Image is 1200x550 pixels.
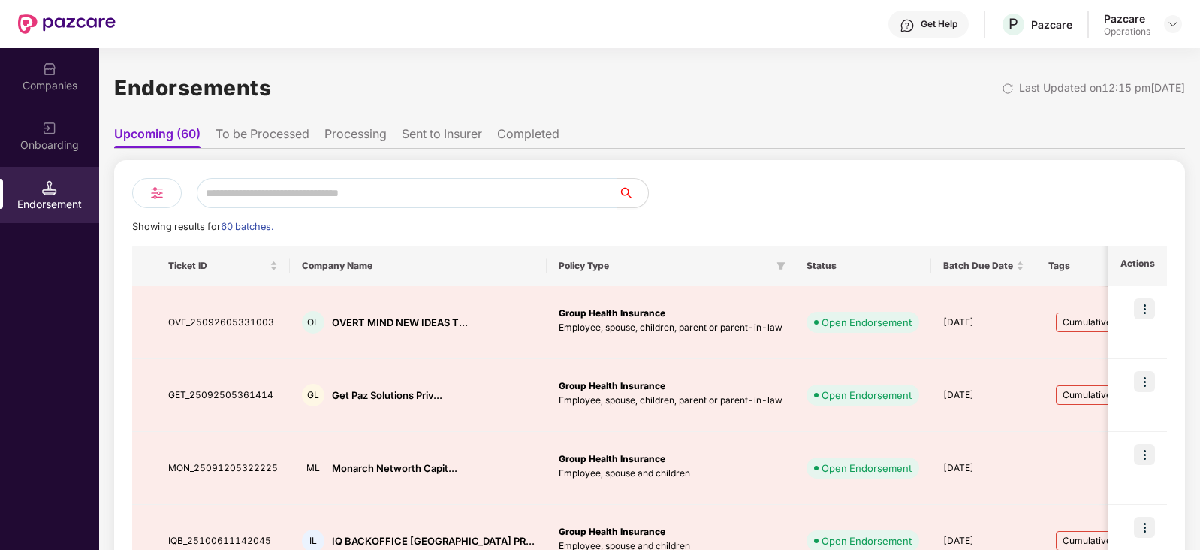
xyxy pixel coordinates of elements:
[776,261,785,270] span: filter
[794,246,931,286] th: Status
[900,18,915,33] img: svg+xml;base64,PHN2ZyBpZD0iSGVscC0zMngzMiIgeG1sbnM9Imh0dHA6Ly93d3cudzMub3JnLzIwMDAvc3ZnIiB3aWR0aD...
[148,184,166,202] img: svg+xml;base64,PHN2ZyB4bWxucz0iaHR0cDovL3d3dy53My5vcmcvMjAwMC9zdmciIHdpZHRoPSIyNCIgaGVpZ2h0PSIyNC...
[332,388,442,403] div: Get Paz Solutions Priv...
[156,286,290,359] td: OVE_25092605331003
[216,126,309,148] li: To be Processed
[156,246,290,286] th: Ticket ID
[931,432,1036,505] td: [DATE]
[559,260,770,272] span: Policy Type
[42,180,57,195] img: svg+xml;base64,PHN2ZyB3aWR0aD0iMTQuNSIgaGVpZ2h0PSIxNC41IiB2aWV3Qm94PSIwIDAgMTYgMTYiIGZpbGw9Im5vbm...
[559,394,782,408] p: Employee, spouse, children, parent or parent-in-law
[156,359,290,432] td: GET_25092505361414
[1056,385,1154,405] span: Cumulative Low CD
[132,221,273,232] span: Showing results for
[1019,80,1185,96] div: Last Updated on 12:15 pm[DATE]
[617,187,648,199] span: search
[822,533,912,548] div: Open Endorsement
[773,257,788,275] span: filter
[921,18,957,30] div: Get Help
[822,388,912,403] div: Open Endorsement
[559,453,665,464] b: Group Health Insurance
[559,467,782,481] p: Employee, spouse and children
[332,316,468,330] div: OVERT MIND NEW IDEAS T...
[302,311,324,334] div: OL
[1134,298,1155,319] img: icon
[1002,83,1014,95] img: svg+xml;base64,PHN2ZyBpZD0iUmVsb2FkLTMyeDMyIiB4bWxucz0iaHR0cDovL3d3dy53My5vcmcvMjAwMC9zdmciIHdpZH...
[42,62,57,77] img: svg+xml;base64,PHN2ZyBpZD0iQ29tcGFuaWVzIiB4bWxucz0iaHR0cDovL3d3dy53My5vcmcvMjAwMC9zdmciIHdpZHRoPS...
[1134,371,1155,392] img: icon
[497,126,559,148] li: Completed
[931,246,1036,286] th: Batch Due Date
[332,534,535,548] div: IQ BACKOFFICE [GEOGRAPHIC_DATA] PR...
[156,432,290,505] td: MON_25091205322225
[1031,17,1072,32] div: Pazcare
[302,384,324,406] div: GL
[402,126,482,148] li: Sent to Insurer
[324,126,387,148] li: Processing
[559,526,665,537] b: Group Health Insurance
[290,246,547,286] th: Company Name
[42,121,57,136] img: svg+xml;base64,PHN2ZyB3aWR0aD0iMjAiIGhlaWdodD0iMjAiIHZpZXdCb3g9IjAgMCAyMCAyMCIgZmlsbD0ibm9uZSIgeG...
[302,457,324,479] div: ML
[1108,246,1167,286] th: Actions
[1009,15,1018,33] span: P
[559,380,665,391] b: Group Health Insurance
[332,461,457,476] div: Monarch Networth Capit...
[168,260,267,272] span: Ticket ID
[221,221,273,232] span: 60 batches.
[1134,444,1155,465] img: icon
[822,461,912,476] div: Open Endorsement
[114,126,201,148] li: Upcoming (60)
[1104,26,1150,38] div: Operations
[114,71,271,104] h1: Endorsements
[617,178,649,208] button: search
[18,14,116,34] img: New Pazcare Logo
[931,359,1036,432] td: [DATE]
[1134,517,1155,538] img: icon
[1104,11,1150,26] div: Pazcare
[931,286,1036,359] td: [DATE]
[559,321,782,335] p: Employee, spouse, children, parent or parent-in-law
[1167,18,1179,30] img: svg+xml;base64,PHN2ZyBpZD0iRHJvcGRvd24tMzJ4MzIiIHhtbG5zPSJodHRwOi8vd3d3LnczLm9yZy8yMDAwL3N2ZyIgd2...
[1056,313,1154,332] span: Cumulative Low CD
[822,315,912,330] div: Open Endorsement
[559,307,665,319] b: Group Health Insurance
[943,260,1013,272] span: Batch Due Date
